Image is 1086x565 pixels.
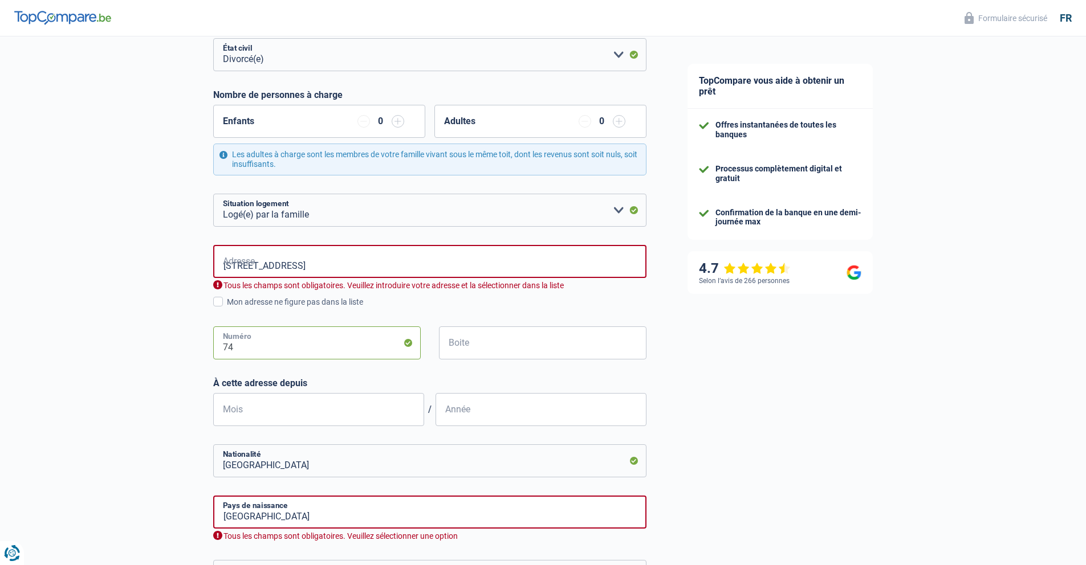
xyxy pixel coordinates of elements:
span: / [424,404,436,415]
div: Tous les champs sont obligatoires. Veuillez sélectionner une option [213,531,646,542]
input: MM [213,393,424,426]
label: À cette adresse depuis [213,378,646,388]
label: Enfants [223,117,254,126]
div: Les adultes à charge sont les membres de votre famille vivant sous le même toit, dont les revenus... [213,144,646,175]
img: TopCompare Logo [14,11,111,24]
label: Nombre de personnes à charge [213,89,343,100]
input: Belgique [213,444,646,477]
div: fr [1060,12,1072,24]
div: Offres instantanées de toutes les banques [715,120,861,140]
input: AAAA [436,393,646,426]
label: Adultes [444,117,475,126]
div: Tous les champs sont obligatoires. Veuillez introduire votre adresse et la sélectionner dans la l... [213,280,646,291]
div: TopCompare vous aide à obtenir un prêt [688,64,873,109]
div: Confirmation de la banque en une demi-journée max [715,208,861,227]
button: Formulaire sécurisé [958,9,1054,27]
div: 0 [597,117,607,126]
div: 4.7 [699,260,791,277]
input: Sélectionnez votre adresse dans la barre de recherche [213,245,646,278]
div: Processus complètement digital et gratuit [715,164,861,183]
div: 0 [376,117,386,126]
input: Belgique [213,496,646,529]
div: Mon adresse ne figure pas dans la liste [227,296,646,308]
div: Selon l’avis de 266 personnes [699,277,790,285]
